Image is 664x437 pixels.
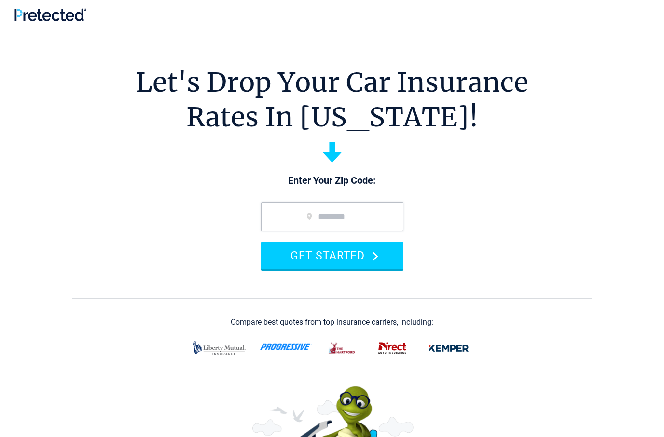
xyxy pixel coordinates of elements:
img: Pretected Logo [14,8,86,21]
img: thehartford [323,338,361,358]
input: zip code [261,202,403,231]
p: Enter Your Zip Code: [251,174,413,188]
div: Compare best quotes from top insurance carriers, including: [231,318,433,327]
img: direct [373,338,412,358]
img: progressive [260,343,312,350]
img: liberty [190,337,249,360]
button: GET STARTED [261,242,403,269]
h1: Let's Drop Your Car Insurance Rates In [US_STATE]! [136,65,528,135]
img: kemper [423,338,474,358]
